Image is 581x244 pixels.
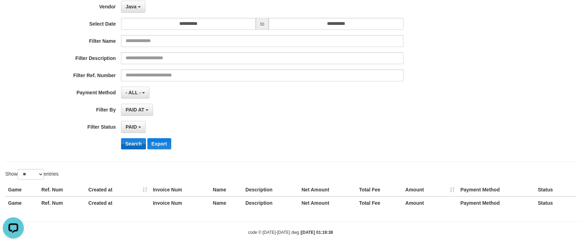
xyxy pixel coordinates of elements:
[535,196,576,209] th: Status
[248,230,333,235] small: code © [DATE]-[DATE] dwg |
[39,183,86,196] th: Ref. Num
[356,183,402,196] th: Total Fee
[402,183,458,196] th: Amount
[458,183,535,196] th: Payment Method
[126,107,144,113] span: PAID AT
[299,196,356,209] th: Net Amount
[126,90,141,95] span: - ALL -
[126,4,136,9] span: Java
[121,104,153,116] button: PAID AT
[147,138,171,149] button: Export
[5,196,39,209] th: Game
[402,196,458,209] th: Amount
[86,183,150,196] th: Created at
[3,3,24,24] button: Open LiveChat chat widget
[458,196,535,209] th: Payment Method
[121,1,145,13] button: Java
[5,169,59,179] label: Show entries
[210,196,243,209] th: Name
[18,169,44,179] select: Showentries
[243,183,299,196] th: Description
[121,87,149,99] button: - ALL -
[243,196,299,209] th: Description
[535,183,576,196] th: Status
[299,183,356,196] th: Net Amount
[121,121,146,133] button: PAID
[39,196,86,209] th: Ref. Num
[121,138,146,149] button: Search
[126,124,137,130] span: PAID
[150,196,210,209] th: Invoice Num
[86,196,150,209] th: Created at
[5,183,39,196] th: Game
[356,196,402,209] th: Total Fee
[256,18,269,30] span: to
[210,183,243,196] th: Name
[150,183,210,196] th: Invoice Num
[301,230,333,235] strong: [DATE] 01:19:38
